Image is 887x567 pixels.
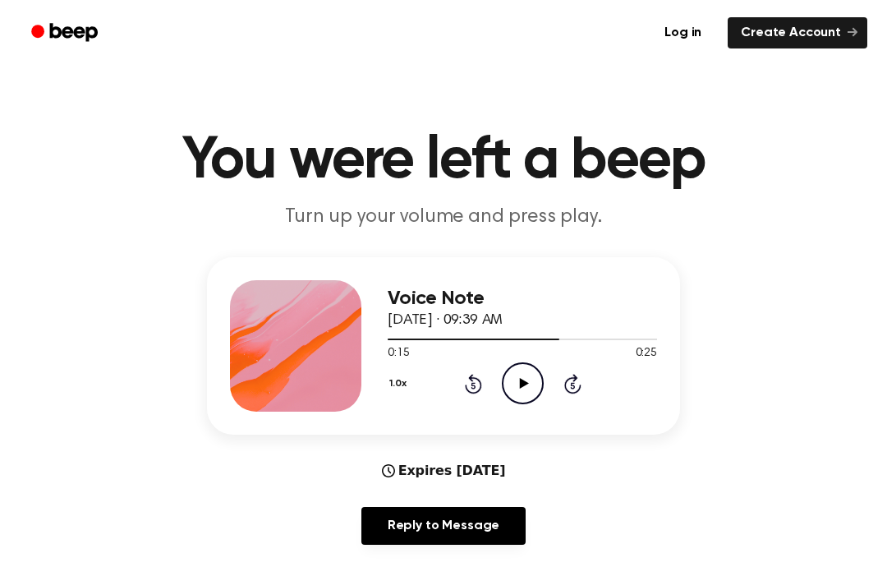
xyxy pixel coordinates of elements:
[388,370,412,398] button: 1.0x
[361,507,526,545] a: Reply to Message
[648,14,718,52] a: Log in
[20,17,113,49] a: Beep
[388,313,503,328] span: [DATE] · 09:39 AM
[388,288,657,310] h3: Voice Note
[23,131,864,191] h1: You were left a beep
[636,345,657,362] span: 0:25
[128,204,759,231] p: Turn up your volume and press play.
[388,345,409,362] span: 0:15
[728,17,867,48] a: Create Account
[382,461,506,481] div: Expires [DATE]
